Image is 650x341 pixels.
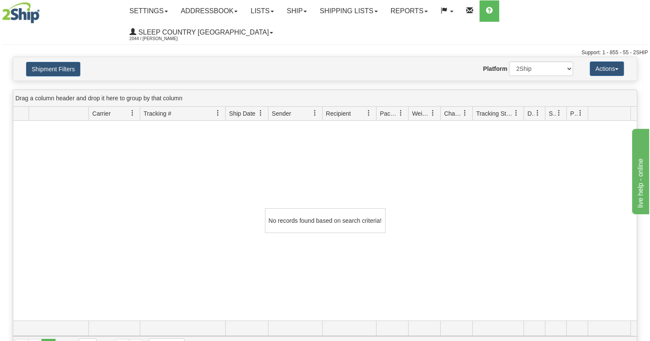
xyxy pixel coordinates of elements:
[13,90,637,107] div: grid grouping header
[92,109,111,118] span: Carrier
[570,109,577,118] span: Pickup Status
[458,106,472,120] a: Charge filter column settings
[174,0,244,22] a: Addressbook
[527,109,535,118] span: Delivery Status
[272,109,291,118] span: Sender
[229,109,255,118] span: Ship Date
[26,62,80,76] button: Shipment Filters
[313,0,384,22] a: Shipping lists
[630,127,649,214] iframe: chat widget
[265,208,385,233] div: No records found based on search criteria!
[6,5,79,15] div: live help - online
[244,0,280,22] a: Lists
[394,106,408,120] a: Packages filter column settings
[308,106,322,120] a: Sender filter column settings
[362,106,376,120] a: Recipient filter column settings
[253,106,268,120] a: Ship Date filter column settings
[136,29,269,36] span: Sleep Country [GEOGRAPHIC_DATA]
[2,2,40,23] img: logo2044.jpg
[552,106,566,120] a: Shipment Issues filter column settings
[211,106,225,120] a: Tracking # filter column settings
[123,0,174,22] a: Settings
[384,0,434,22] a: Reports
[549,109,556,118] span: Shipment Issues
[483,64,507,73] label: Platform
[280,0,313,22] a: Ship
[573,106,588,120] a: Pickup Status filter column settings
[129,35,194,43] span: 2044 / [PERSON_NAME]
[412,109,430,118] span: Weight
[2,49,648,56] div: Support: 1 - 855 - 55 - 2SHIP
[125,106,140,120] a: Carrier filter column settings
[509,106,524,120] a: Tracking Status filter column settings
[590,61,624,76] button: Actions
[530,106,545,120] a: Delivery Status filter column settings
[426,106,440,120] a: Weight filter column settings
[144,109,171,118] span: Tracking #
[326,109,351,118] span: Recipient
[444,109,462,118] span: Charge
[476,109,513,118] span: Tracking Status
[123,22,279,43] a: Sleep Country [GEOGRAPHIC_DATA] 2044 / [PERSON_NAME]
[380,109,398,118] span: Packages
